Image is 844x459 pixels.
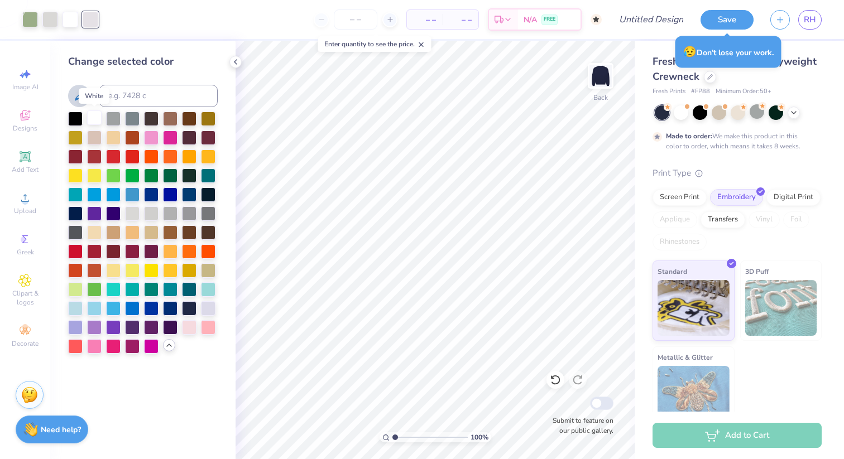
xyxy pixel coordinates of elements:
span: Add Text [12,165,39,174]
span: Metallic & Glitter [658,351,713,363]
span: Standard [658,265,687,277]
div: Don’t lose your work. [675,36,781,68]
img: Standard [658,280,730,336]
img: Metallic & Glitter [658,366,730,422]
span: Clipart & logos [6,289,45,307]
span: Fresh Prints [653,87,685,96]
span: – – [414,14,436,26]
span: Decorate [12,339,39,348]
span: Image AI [12,83,39,91]
div: Screen Print [653,189,707,206]
img: 3D Puff [745,280,817,336]
span: – – [449,14,472,26]
div: Change selected color [68,54,218,69]
a: RH [798,10,822,30]
input: Untitled Design [610,8,692,31]
img: Back [589,65,612,87]
div: We make this product in this color to order, which means it takes 8 weeks. [666,131,803,151]
span: Fresh Prints Chicago Heavyweight Crewneck [653,55,817,83]
span: Designs [13,124,37,133]
div: Enter quantity to see the price. [318,36,431,52]
span: 😥 [683,45,697,59]
span: Greek [17,248,34,257]
button: Save [701,10,754,30]
input: e.g. 7428 c [99,85,218,107]
span: Upload [14,206,36,215]
div: Foil [783,211,809,228]
span: Minimum Order: 50 + [716,87,771,96]
div: Applique [653,211,697,228]
span: 3D Puff [745,265,769,277]
span: RH [804,13,816,26]
div: White [79,88,109,104]
div: Print Type [653,167,822,180]
label: Submit to feature on our public gallery. [546,415,613,436]
span: 100 % [471,432,488,442]
div: Embroidery [710,189,763,206]
div: Vinyl [749,211,780,228]
div: Rhinestones [653,234,707,250]
span: FREE [544,16,555,23]
strong: Made to order: [666,132,712,141]
span: # FP88 [691,87,710,96]
div: Transfers [701,211,745,228]
div: Digital Print [766,189,821,206]
strong: Need help? [41,424,81,435]
span: N/A [524,14,537,26]
div: Back [593,93,608,103]
input: – – [334,9,377,30]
